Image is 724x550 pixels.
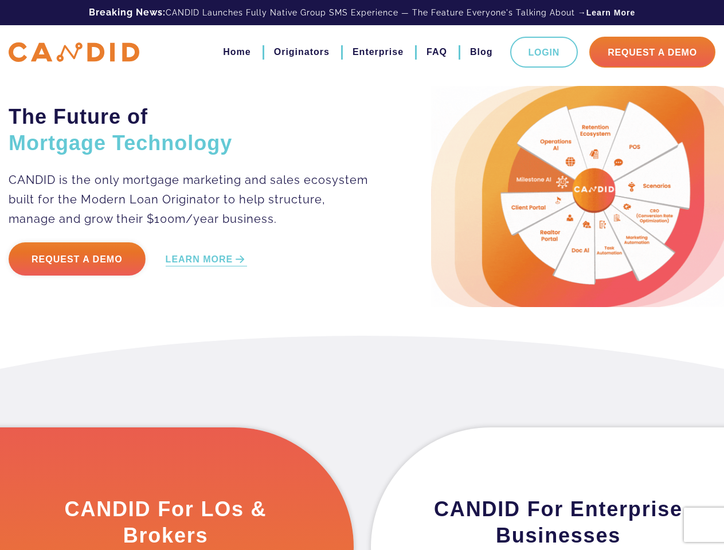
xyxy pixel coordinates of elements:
a: Request a Demo [9,242,146,276]
a: Learn More [586,7,635,18]
p: CANDID is the only mortgage marketing and sales ecosystem built for the Modern Loan Originator to... [9,170,374,229]
h2: The Future of [9,104,374,156]
span: Mortgage Technology [9,131,232,155]
a: LEARN MORE [166,253,248,266]
h3: CANDID For LOs & Brokers [36,496,296,549]
a: Enterprise [353,42,404,62]
h3: CANDID For Enterprise Businesses [428,496,689,549]
b: Breaking News: [89,7,166,18]
a: Originators [274,42,330,62]
a: Request A Demo [589,37,715,68]
a: Blog [470,42,493,62]
a: FAQ [426,42,447,62]
a: Login [510,37,578,68]
img: CANDID APP [9,42,139,62]
a: Home [223,42,251,62]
